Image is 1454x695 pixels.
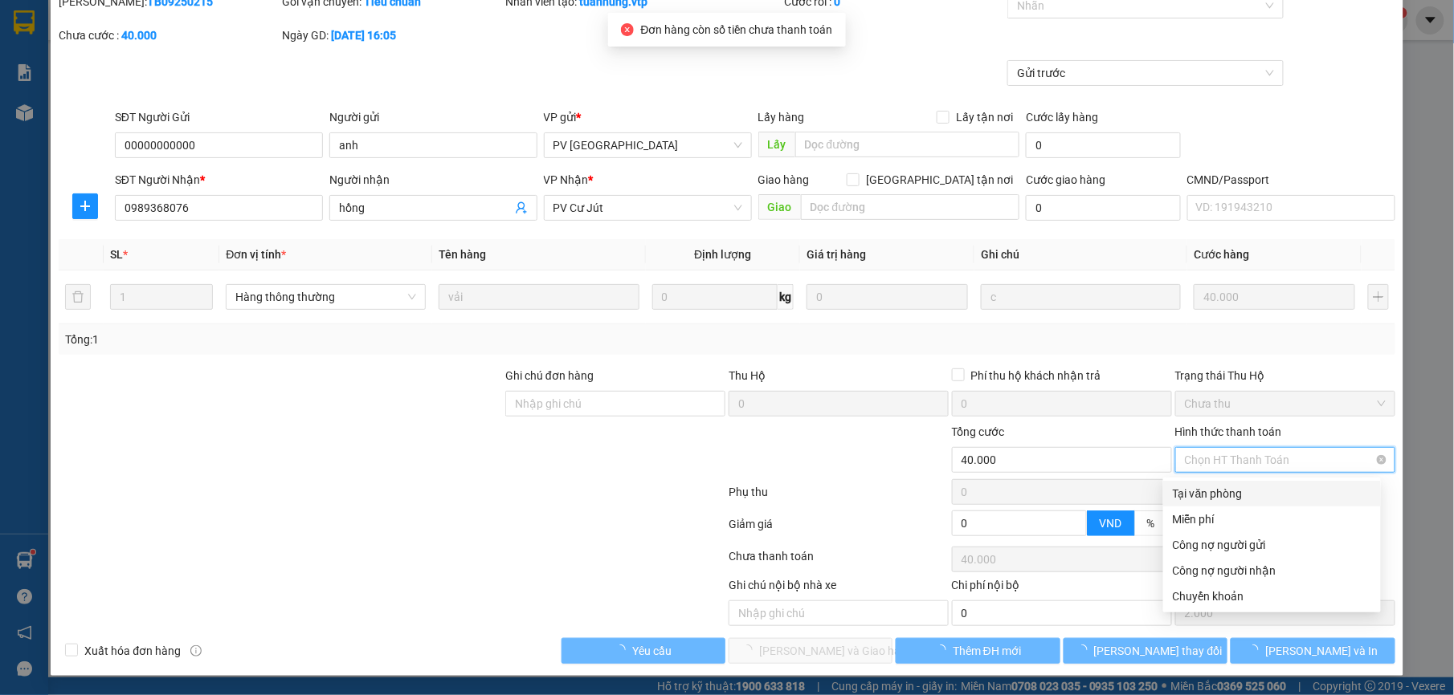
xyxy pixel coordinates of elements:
div: CMND/Passport [1187,171,1395,189]
div: Tổng: 1 [65,331,562,348]
span: loading [935,644,953,656]
button: Yêu cầu [562,638,725,664]
span: Thu Hộ [729,369,766,382]
span: Tổng cước [952,425,1005,438]
div: Công nợ người nhận [1173,562,1371,579]
span: Giao hàng [758,173,810,186]
span: Giá trị hàng [807,248,866,261]
div: Chưa cước : [59,26,279,44]
span: Giao [758,194,801,220]
span: loading [1076,644,1094,656]
span: Thêm ĐH mới [953,642,1021,660]
label: Hình thức thanh toán [1175,425,1282,438]
div: Cước gửi hàng sẽ được ghi vào công nợ của người nhận [1163,558,1381,583]
span: Chọn HT Thanh Toán [1185,448,1386,472]
span: VP Nhận [544,173,589,186]
div: Chưa thanh toán [727,547,950,575]
button: [PERSON_NAME] thay đổi [1064,638,1227,664]
input: VD: Bàn, Ghế [439,284,639,310]
span: Lấy tận nơi [950,108,1019,126]
span: Lấy hàng [758,111,805,124]
span: kg [778,284,794,310]
input: Cước lấy hàng [1026,132,1180,158]
span: Gửi trước [1017,61,1273,85]
input: Nhập ghi chú [729,600,949,626]
div: Ghi chú nội bộ nhà xe [729,576,949,600]
div: Người nhận [329,171,537,189]
button: delete [65,284,91,310]
span: [PERSON_NAME] thay đổi [1094,642,1223,660]
span: info-circle [190,645,202,656]
div: Cước gửi hàng sẽ được ghi vào công nợ của người gửi [1163,532,1381,558]
div: Công nợ người gửi [1173,536,1371,554]
input: 0 [807,284,968,310]
div: Chi phí nội bộ [952,576,1172,600]
span: close-circle [621,23,634,36]
b: [DATE] 16:05 [331,29,396,42]
label: Cước lấy hàng [1026,111,1098,124]
input: Ghi chú đơn hàng [505,391,725,417]
span: Hàng thông thường [235,285,416,309]
input: 0 [1194,284,1355,310]
span: Đơn vị tính [226,248,286,261]
span: Xuất hóa đơn hàng [78,642,187,660]
input: Cước giao hàng [1026,195,1180,221]
span: Yêu cầu [632,642,672,660]
button: Thêm ĐH mới [896,638,1060,664]
div: SĐT Người Nhận [115,171,323,189]
input: Ghi Chú [981,284,1181,310]
div: Giảm giá [727,515,950,543]
button: [PERSON_NAME] và Giao hàng [729,638,892,664]
span: PV Tân Bình [553,133,742,157]
input: Dọc đường [795,132,1020,157]
span: plus [73,200,97,213]
span: PV Cư Jút [553,196,742,220]
span: Chưa thu [1185,392,1386,416]
span: Phí thu hộ khách nhận trả [965,367,1108,384]
span: [GEOGRAPHIC_DATA] tận nơi [860,171,1019,189]
div: Trạng thái Thu Hộ [1175,367,1395,384]
label: Cước giao hàng [1026,173,1105,186]
span: Lấy [758,132,795,157]
button: [PERSON_NAME] và In [1231,638,1395,664]
span: Cước hàng [1194,248,1249,261]
span: VND [1100,517,1122,530]
span: close-circle [1377,455,1387,465]
span: Đơn hàng còn số tiền chưa thanh toán [640,23,832,36]
button: plus [72,193,98,219]
input: Dọc đường [801,194,1020,220]
div: Người gửi [329,108,537,126]
button: plus [1368,284,1389,310]
span: loading [615,644,632,656]
label: Ghi chú đơn hàng [505,369,594,382]
div: Tại văn phòng [1173,485,1371,502]
span: Định lượng [694,248,751,261]
span: SL [110,248,123,261]
span: loading [1248,644,1265,656]
span: Tên hàng [439,248,486,261]
div: Miễn phí [1173,510,1371,528]
div: Chuyển khoản [1173,587,1371,605]
th: Ghi chú [974,239,1187,270]
div: SĐT Người Gửi [115,108,323,126]
div: Phụ thu [727,483,950,511]
span: [PERSON_NAME] và In [1265,642,1378,660]
div: VP gửi [544,108,752,126]
span: % [1147,517,1155,530]
span: user-add [515,201,528,214]
b: 40.000 [121,29,157,42]
div: Ngày GD: [282,26,502,44]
